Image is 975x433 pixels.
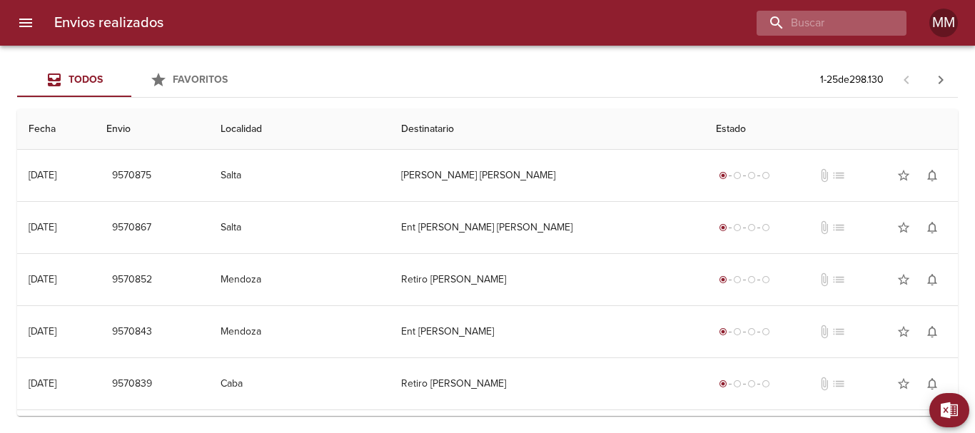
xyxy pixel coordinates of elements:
span: star_border [896,377,911,391]
span: notifications_none [925,168,939,183]
span: notifications_none [925,272,939,287]
span: No tiene documentos adjuntos [817,325,832,339]
td: Salta [209,150,390,201]
span: 9570843 [112,323,152,341]
span: 9570875 [112,167,151,185]
button: Activar notificaciones [918,370,946,398]
button: menu [9,6,43,40]
span: notifications_none [925,325,939,339]
button: 9570867 [106,215,157,241]
span: star_border [896,272,911,287]
span: radio_button_checked [719,275,727,284]
span: radio_button_unchecked [747,275,756,284]
span: No tiene pedido asociado [832,220,846,235]
span: Pagina siguiente [924,63,958,97]
span: radio_button_checked [719,223,727,232]
div: Generado [716,220,773,235]
span: radio_button_unchecked [733,223,742,232]
td: Salta [209,202,390,253]
button: Activar notificaciones [918,265,946,294]
span: radio_button_unchecked [733,171,742,180]
span: radio_button_checked [719,379,727,388]
td: Mendoza [209,254,390,305]
span: star_border [896,325,911,339]
div: Generado [716,272,773,287]
span: radio_button_unchecked [762,223,770,232]
span: 9570852 [112,271,152,289]
span: radio_button_unchecked [733,379,742,388]
span: radio_button_unchecked [747,327,756,336]
span: No tiene documentos adjuntos [817,272,832,287]
button: Agregar a favoritos [889,317,918,346]
span: notifications_none [925,377,939,391]
span: Todos [69,73,103,86]
td: Retiro [PERSON_NAME] [390,254,704,305]
span: radio_button_unchecked [747,171,756,180]
span: No tiene pedido asociado [832,325,846,339]
div: Abrir información de usuario [929,9,958,37]
div: Tabs Envios [17,63,246,97]
td: Caba [209,358,390,409]
span: 9570867 [112,219,151,237]
span: radio_button_unchecked [762,275,770,284]
td: Ent [PERSON_NAME] [PERSON_NAME] [390,202,704,253]
span: radio_button_unchecked [747,379,756,388]
p: 1 - 25 de 298.130 [820,73,884,87]
h6: Envios realizados [54,11,163,34]
span: radio_button_unchecked [747,223,756,232]
button: Activar notificaciones [918,161,946,190]
div: Generado [716,377,773,391]
span: 9570839 [112,375,152,393]
div: Generado [716,325,773,339]
span: radio_button_unchecked [762,379,770,388]
button: Agregar a favoritos [889,370,918,398]
td: Mendoza [209,306,390,357]
span: No tiene pedido asociado [832,168,846,183]
button: 9570839 [106,371,158,397]
span: notifications_none [925,220,939,235]
div: [DATE] [29,273,56,285]
th: Envio [95,109,209,150]
button: Agregar a favoritos [889,265,918,294]
span: radio_button_checked [719,327,727,336]
span: star_border [896,168,911,183]
button: 9570875 [106,163,157,189]
span: radio_button_unchecked [733,275,742,284]
span: No tiene pedido asociado [832,377,846,391]
div: Generado [716,168,773,183]
button: Activar notificaciones [918,317,946,346]
button: Agregar a favoritos [889,161,918,190]
span: radio_button_unchecked [733,327,742,336]
div: [DATE] [29,221,56,233]
span: No tiene documentos adjuntos [817,168,832,183]
div: [DATE] [29,325,56,337]
th: Estado [704,109,958,150]
button: 9570852 [106,267,158,293]
span: radio_button_checked [719,171,727,180]
td: Retiro [PERSON_NAME] [390,358,704,409]
span: radio_button_unchecked [762,171,770,180]
span: No tiene documentos adjuntos [817,377,832,391]
span: No tiene pedido asociado [832,272,846,287]
button: Exportar Excel [929,393,969,427]
span: radio_button_unchecked [762,327,770,336]
input: buscar [757,11,882,36]
th: Fecha [17,109,95,150]
th: Localidad [209,109,390,150]
div: [DATE] [29,169,56,181]
td: [PERSON_NAME] [PERSON_NAME] [390,150,704,201]
span: Pagina anterior [889,72,924,86]
td: Ent [PERSON_NAME] [390,306,704,357]
div: [DATE] [29,377,56,389]
span: No tiene documentos adjuntos [817,220,832,235]
th: Destinatario [390,109,704,150]
button: Activar notificaciones [918,213,946,242]
button: Agregar a favoritos [889,213,918,242]
span: star_border [896,220,911,235]
div: MM [929,9,958,37]
button: 9570843 [106,319,158,345]
span: Favoritos [173,73,228,86]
